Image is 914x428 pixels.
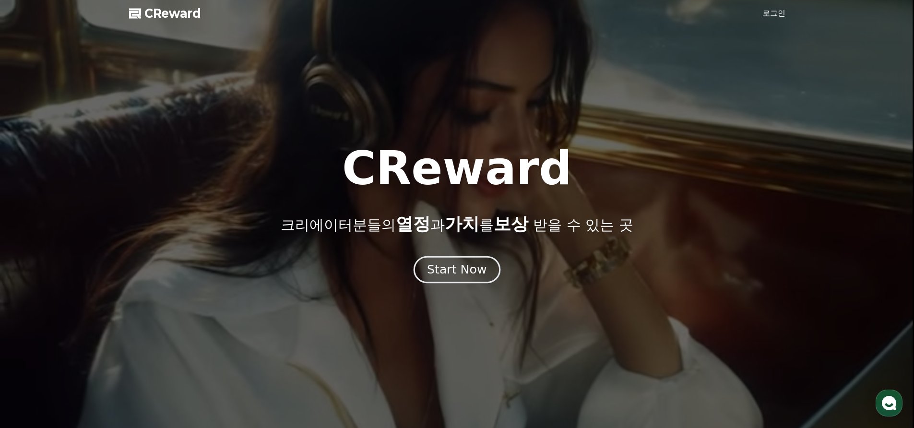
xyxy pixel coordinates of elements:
[415,266,499,275] a: Start Now
[342,145,572,191] h1: CReward
[144,6,201,21] span: CReward
[124,304,184,328] a: 설정
[30,319,36,326] span: 홈
[129,6,201,21] a: CReward
[3,304,63,328] a: 홈
[427,262,487,278] div: Start Now
[396,214,430,234] span: 열정
[414,256,500,284] button: Start Now
[445,214,479,234] span: 가치
[88,319,99,327] span: 대화
[762,8,785,19] a: 로그인
[148,319,160,326] span: 설정
[63,304,124,328] a: 대화
[494,214,528,234] span: 보상
[281,214,633,234] p: 크리에이터분들의 과 를 받을 수 있는 곳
